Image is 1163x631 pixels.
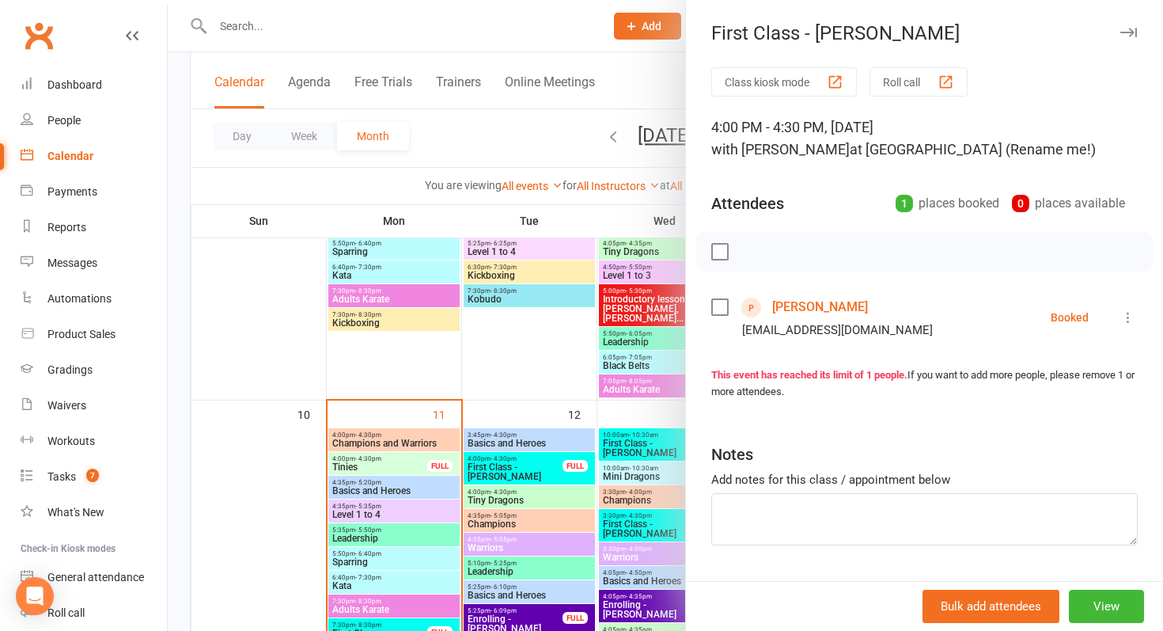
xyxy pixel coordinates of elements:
div: [EMAIL_ADDRESS][DOMAIN_NAME] [742,320,933,340]
div: Messages [47,257,97,269]
div: places available [1012,192,1125,215]
a: Product Sales [21,317,167,352]
div: First Class - [PERSON_NAME] [686,22,1163,44]
div: Calendar [47,150,93,162]
div: Product Sales [47,328,116,340]
a: Clubworx [19,16,59,55]
div: General attendance [47,571,144,583]
a: [PERSON_NAME] [772,295,868,320]
button: Class kiosk mode [711,67,857,97]
a: Gradings [21,352,167,388]
a: Tasks 7 [21,459,167,495]
div: Workouts [47,435,95,447]
a: What's New [21,495,167,530]
a: Roll call [21,595,167,631]
button: Bulk add attendees [922,590,1059,623]
div: Booked [1051,312,1089,323]
div: places booked [896,192,999,215]
div: Open Intercom Messenger [16,577,54,615]
button: View [1069,590,1144,623]
div: Gradings [47,363,93,376]
div: Tasks [47,470,76,483]
div: Automations [47,292,112,305]
div: 4:00 PM - 4:30 PM, [DATE] [711,116,1138,161]
div: People [47,114,81,127]
div: Roll call [47,606,85,619]
a: General attendance kiosk mode [21,560,167,595]
a: Calendar [21,139,167,174]
a: Messages [21,245,167,281]
span: with [PERSON_NAME] [711,141,850,158]
a: Dashboard [21,67,167,103]
span: at [GEOGRAPHIC_DATA] (Rename me!) [850,141,1096,158]
div: If you want to add more people, please remove 1 or more attendees. [711,367,1138,401]
div: Attendees [711,192,784,215]
div: Waivers [47,399,86,412]
div: 1 [896,195,913,212]
div: 0 [1012,195,1029,212]
a: Reports [21,210,167,245]
a: People [21,103,167,139]
a: Payments [21,174,167,210]
div: Payments [47,185,97,198]
a: Workouts [21,424,167,459]
div: Add notes for this class / appointment below [711,470,1138,489]
div: What's New [47,506,104,519]
strong: This event has reached its limit of 1 people. [711,369,907,381]
button: Roll call [869,67,968,97]
a: Waivers [21,388,167,424]
a: Automations [21,281,167,317]
div: Notes [711,443,753,466]
div: Dashboard [47,78,102,91]
span: 7 [86,469,99,482]
div: Reports [47,221,86,234]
